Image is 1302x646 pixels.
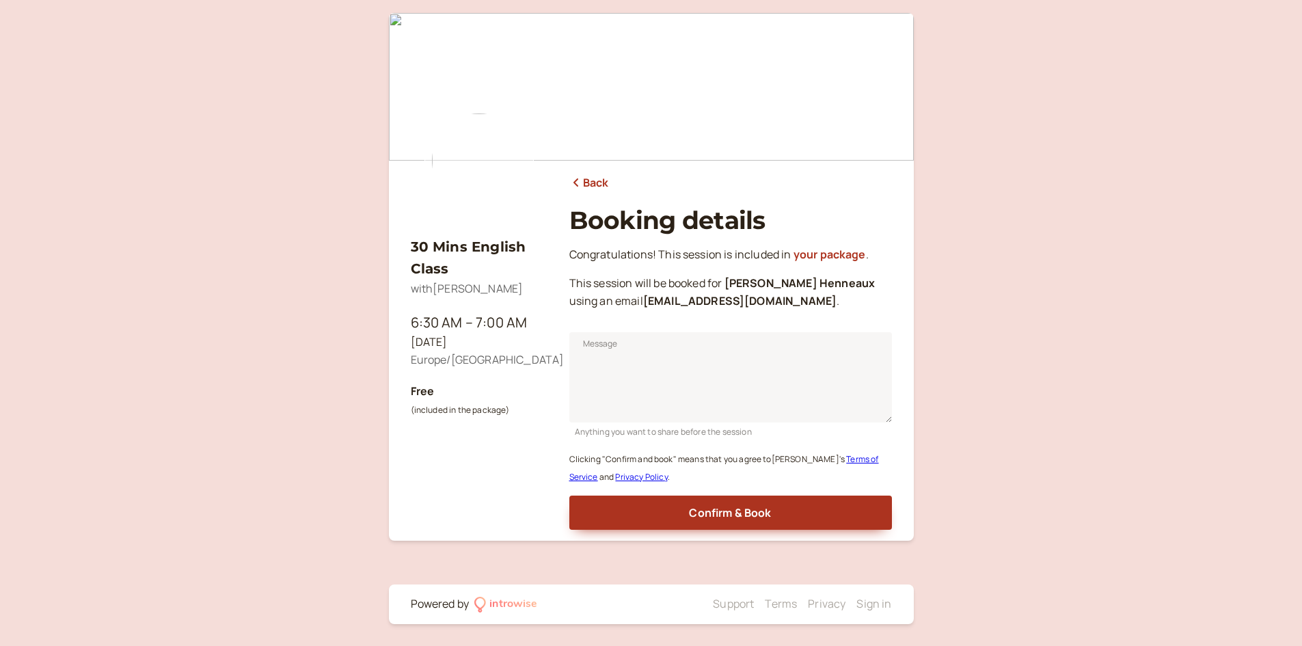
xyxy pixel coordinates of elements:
[643,293,837,308] b: [EMAIL_ADDRESS][DOMAIN_NAME]
[808,596,845,611] a: Privacy
[569,174,609,192] a: Back
[411,351,547,369] div: Europe/[GEOGRAPHIC_DATA]
[569,332,892,422] textarea: Message
[569,246,892,264] p: Congratulations! This session is included in .
[583,337,618,351] span: Message
[411,595,470,613] div: Powered by
[765,596,797,611] a: Terms
[724,275,876,291] b: [PERSON_NAME] Henneaux
[615,471,667,483] a: Privacy Policy
[411,312,547,334] div: 6:30 AM – 7:00 AM
[569,275,892,310] p: This session will be booked for using an email .
[411,334,547,351] div: [DATE]
[474,595,538,613] a: introwise
[569,496,892,530] button: Confirm & Book
[794,247,866,262] a: your package
[489,595,537,613] div: introwise
[411,404,510,416] small: (included in the package)
[411,236,547,280] h3: 30 Mins English Class
[411,281,524,296] span: with [PERSON_NAME]
[713,596,754,611] a: Support
[411,383,435,399] b: Free
[689,505,771,520] span: Confirm & Book
[569,206,892,235] h1: Booking details
[569,453,879,483] a: Terms of Service
[569,422,892,438] div: Anything you want to share before the session
[569,453,879,483] small: Clicking "Confirm and book" means that you agree to [PERSON_NAME] ' s and .
[856,596,891,611] a: Sign in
